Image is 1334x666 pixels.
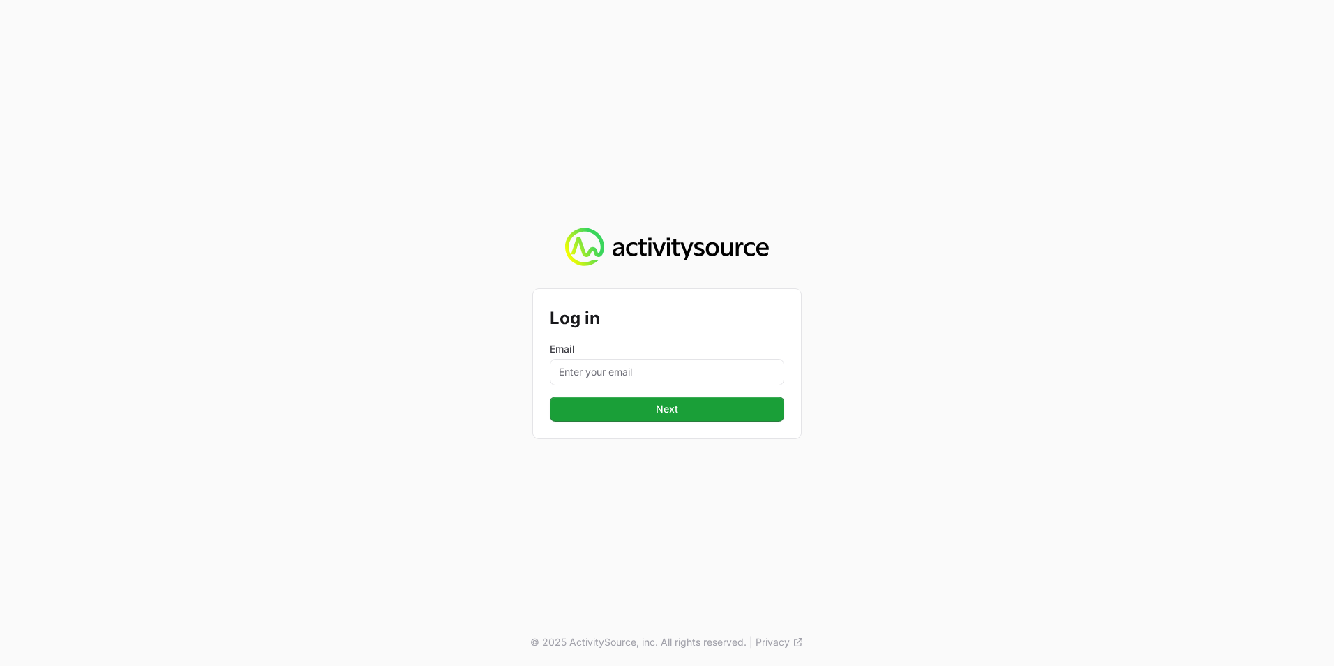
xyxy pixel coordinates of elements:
[656,401,678,417] span: Next
[550,306,784,331] h2: Log in
[530,635,747,649] p: © 2025 ActivitySource, inc. All rights reserved.
[550,342,784,356] label: Email
[756,635,804,649] a: Privacy
[550,397,784,422] button: Next
[565,228,768,267] img: Activity Source
[550,359,784,385] input: Enter your email
[749,635,753,649] span: |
